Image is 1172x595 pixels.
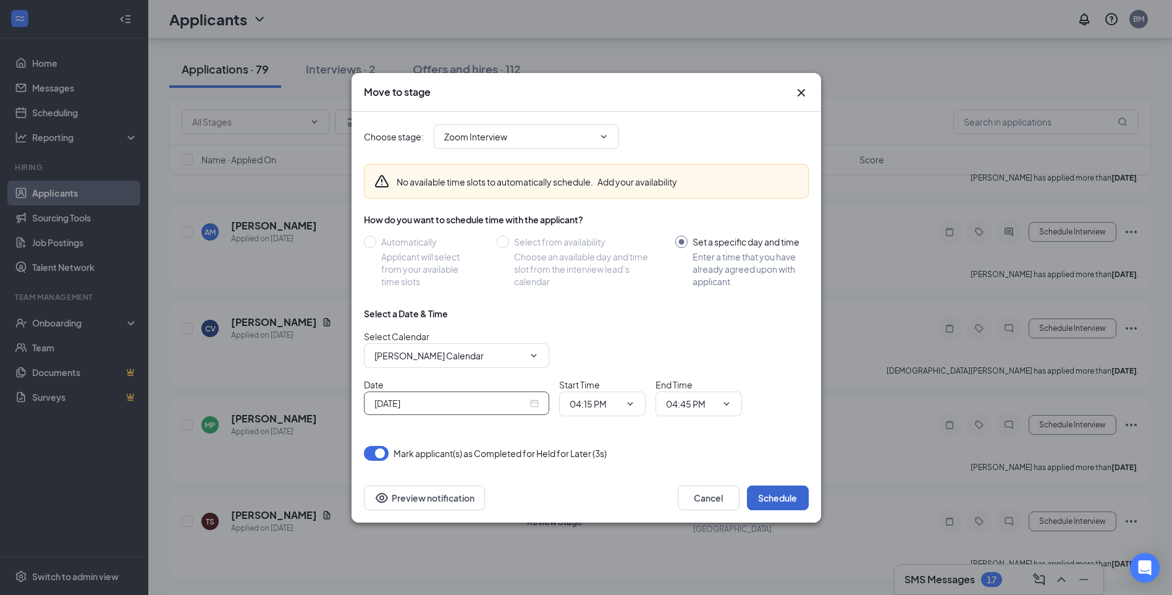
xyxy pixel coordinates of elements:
button: Cancel [678,486,740,510]
input: Start time [570,397,620,411]
svg: Eye [374,490,389,505]
input: Sep 17, 2025 [374,396,528,410]
button: Add your availability [597,176,677,188]
svg: ChevronDown [529,351,539,361]
div: No available time slots to automatically schedule. [397,176,677,188]
span: Start Time [559,379,600,390]
div: Select a Date & Time [364,307,448,320]
svg: Cross [794,85,809,100]
button: Schedule [747,486,809,510]
svg: Warning [374,174,389,189]
button: Close [794,85,809,100]
span: Select Calendar [364,331,429,342]
button: Preview notificationEye [364,486,485,510]
svg: ChevronDown [599,132,609,142]
span: End Time [656,379,693,390]
div: Open Intercom Messenger [1130,553,1160,583]
svg: ChevronDown [625,399,635,409]
svg: ChevronDown [722,399,731,409]
div: How do you want to schedule time with the applicant? [364,213,809,226]
h3: Move to stage [364,85,431,99]
span: Date [364,379,384,390]
input: End time [666,397,717,411]
span: Mark applicant(s) as Completed for Held for Later (3s) [394,446,607,461]
span: Choose stage : [364,130,424,143]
